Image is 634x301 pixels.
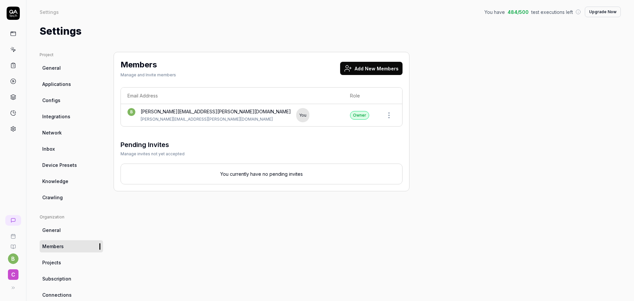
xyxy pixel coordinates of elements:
th: Email Address [121,88,343,104]
a: New conversation [5,215,21,226]
div: You [296,108,309,122]
span: Projects [42,259,61,266]
h1: Settings [40,24,82,39]
div: Manage and Invite members [121,72,176,78]
button: Add New Members [340,62,403,75]
div: Organization [40,214,103,220]
div: Owner [350,111,369,120]
span: Connections [42,291,72,298]
span: Integrations [42,113,70,120]
div: [PERSON_NAME][EMAIL_ADDRESS][PERSON_NAME][DOMAIN_NAME] [141,108,291,115]
th: Role [343,88,376,104]
span: You have [484,9,505,16]
a: Configs [40,94,103,106]
a: Network [40,127,103,139]
a: Inbox [40,143,103,155]
span: Crawling [42,194,63,201]
span: b [127,108,135,116]
span: Device Presets [42,162,77,169]
span: General [42,227,61,234]
button: Open members actions menu [382,109,396,122]
span: General [42,64,61,71]
span: Configs [42,97,60,104]
div: Manage invites not yet accepted [121,151,185,157]
span: Members [42,243,64,250]
a: Crawling [40,191,103,204]
h2: Members [121,59,157,71]
p: You currently have no pending invites [127,170,396,177]
span: Knowledge [42,178,68,185]
span: Inbox [42,145,55,152]
div: [PERSON_NAME][EMAIL_ADDRESS][PERSON_NAME][DOMAIN_NAME] [141,116,291,122]
span: test executions left [531,9,573,16]
span: 484 / 500 [508,9,529,16]
a: General [40,224,103,236]
a: Members [40,240,103,252]
button: b [8,253,18,264]
a: Knowledge [40,175,103,187]
a: Applications [40,78,103,90]
span: Applications [42,81,71,88]
a: Documentation [3,239,23,249]
div: Settings [40,9,59,15]
div: Project [40,52,103,58]
a: General [40,62,103,74]
span: Subscription [42,275,71,282]
a: Connections [40,289,103,301]
a: Integrations [40,110,103,123]
a: Subscription [40,273,103,285]
span: Network [42,129,62,136]
span: C [8,269,18,280]
a: Device Presets [40,159,103,171]
a: Book a call with us [3,228,23,239]
button: C [3,264,23,281]
button: Upgrade Now [585,7,621,17]
h3: Pending Invites [121,140,185,150]
a: Projects [40,256,103,269]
